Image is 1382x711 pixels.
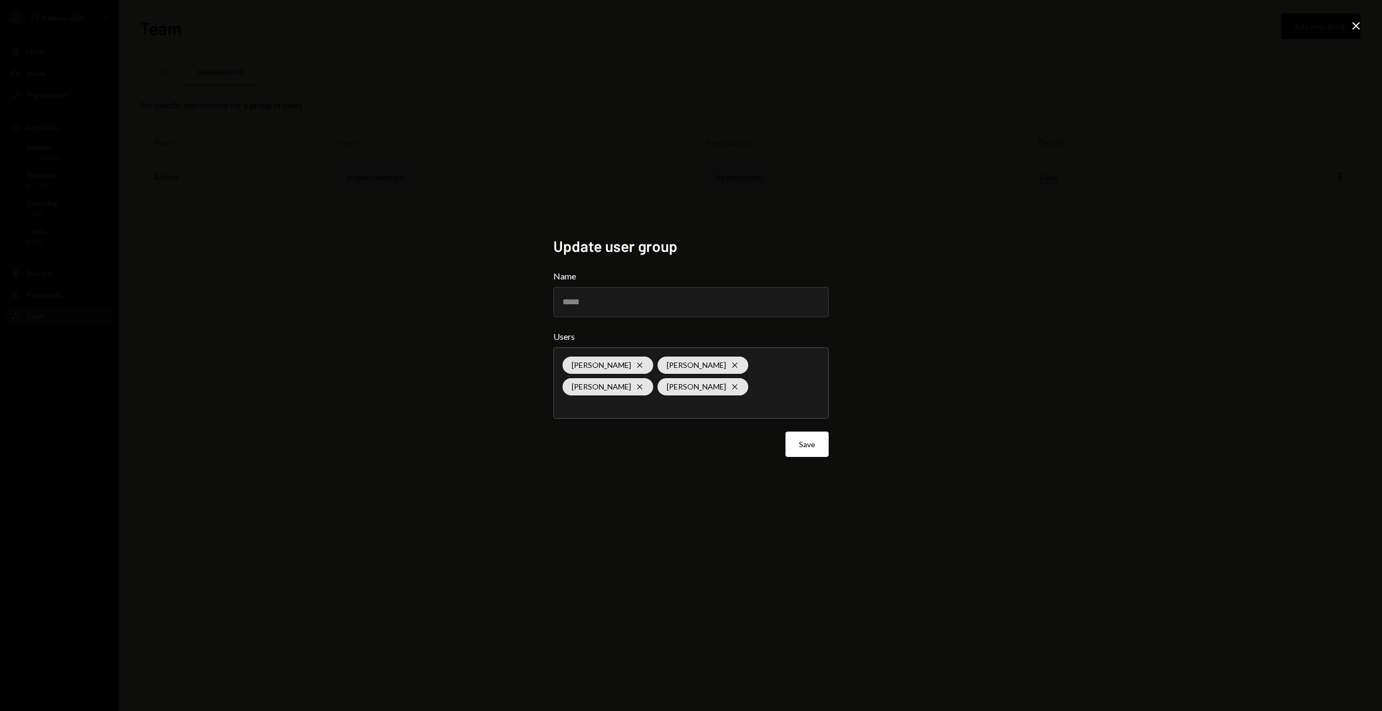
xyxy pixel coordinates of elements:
[553,330,829,343] label: Users
[658,357,748,374] div: [PERSON_NAME]
[553,270,829,283] label: Name
[785,432,829,457] button: Save
[658,378,748,395] div: [PERSON_NAME]
[563,357,653,374] div: [PERSON_NAME]
[553,236,829,257] h2: Update user group
[563,378,653,395] div: [PERSON_NAME]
